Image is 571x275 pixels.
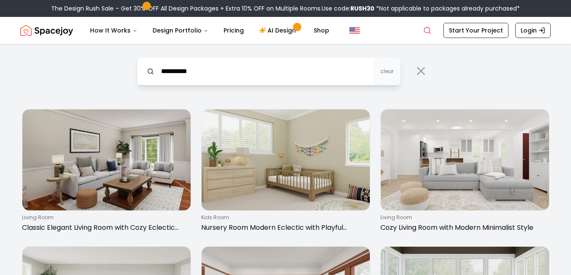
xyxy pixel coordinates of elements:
button: Design Portfolio [146,22,215,39]
a: Start Your Project [443,23,508,38]
a: Shop [307,22,336,39]
button: clear [374,57,401,85]
a: Pricing [217,22,251,39]
span: clear [380,68,393,75]
img: Nursery Room Modern Eclectic with Playful Accents [202,109,370,210]
p: kids room [201,214,367,221]
span: *Not applicable to packages already purchased* [374,4,520,13]
p: living room [22,214,188,221]
nav: Main [83,22,336,39]
img: United States [350,25,360,35]
img: Cozy Living Room with Modern Minimalist Style [381,109,549,210]
a: Cozy Living Room with Modern Minimalist Styleliving roomCozy Living Room with Modern Minimalist S... [380,109,549,236]
a: Nursery Room Modern Eclectic with Playful Accentskids roomNursery Room Modern Eclectic with Playf... [201,109,370,236]
p: Nursery Room Modern Eclectic with Playful Accents [201,223,367,233]
p: living room [380,214,546,221]
img: Classic Elegant Living Room with Cozy Eclectic Decor [22,109,191,210]
b: RUSH30 [350,4,374,13]
p: Classic Elegant Living Room with Cozy Eclectic Decor [22,223,188,233]
nav: Global [20,17,551,44]
div: The Design Rush Sale – Get 30% OFF All Design Packages + Extra 10% OFF on Multiple Rooms. [51,4,520,13]
img: Spacejoy Logo [20,22,73,39]
button: How It Works [83,22,144,39]
p: Cozy Living Room with Modern Minimalist Style [380,223,546,233]
a: Spacejoy [20,22,73,39]
a: Classic Elegant Living Room with Cozy Eclectic Decorliving roomClassic Elegant Living Room with C... [22,109,191,236]
a: AI Design [252,22,305,39]
span: Use code: [322,4,374,13]
a: Login [515,23,551,38]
